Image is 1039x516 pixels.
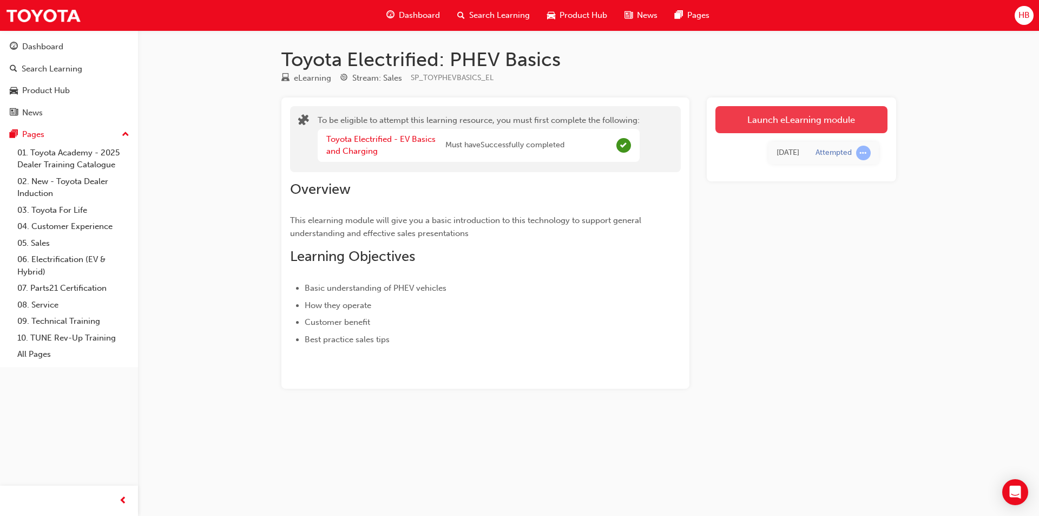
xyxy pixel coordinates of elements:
[13,330,134,347] a: 10. TUNE Rev-Up Training
[399,9,440,22] span: Dashboard
[457,9,465,22] span: search-icon
[777,147,799,159] div: Fri Aug 15 2025 10:15:05 GMT+0800 (Australian Western Standard Time)
[624,9,633,22] span: news-icon
[281,48,896,71] h1: Toyota Electrified: PHEV Basics
[538,4,616,27] a: car-iconProduct Hub
[675,9,683,22] span: pages-icon
[305,283,446,293] span: Basic understanding of PHEV vehicles
[294,72,331,84] div: eLearning
[4,103,134,123] a: News
[560,9,607,22] span: Product Hub
[122,128,129,142] span: up-icon
[4,81,134,101] a: Product Hub
[5,3,81,28] img: Trak
[13,173,134,202] a: 02. New - Toyota Dealer Induction
[290,248,415,265] span: Learning Objectives
[318,114,640,164] div: To be eligible to attempt this learning resource, you must first complete the following:
[4,125,134,145] button: Pages
[637,9,657,22] span: News
[10,130,18,140] span: pages-icon
[22,107,43,119] div: News
[445,139,564,152] span: Must have Successfully completed
[10,86,18,96] span: car-icon
[10,42,18,52] span: guage-icon
[352,72,402,84] div: Stream: Sales
[305,317,370,327] span: Customer benefit
[4,35,134,125] button: DashboardSearch LearningProduct HubNews
[22,41,63,53] div: Dashboard
[22,63,82,75] div: Search Learning
[13,346,134,363] a: All Pages
[119,494,127,508] span: prev-icon
[687,9,709,22] span: Pages
[856,146,871,160] span: learningRecordVerb_ATTEMPT-icon
[378,4,449,27] a: guage-iconDashboard
[13,218,134,235] a: 04. Customer Experience
[22,128,44,141] div: Pages
[340,74,348,83] span: target-icon
[666,4,718,27] a: pages-iconPages
[816,148,852,158] div: Attempted
[13,202,134,219] a: 03. Toyota For Life
[1015,6,1034,25] button: HB
[449,4,538,27] a: search-iconSearch Learning
[1018,9,1030,22] span: HB
[340,71,402,85] div: Stream
[469,9,530,22] span: Search Learning
[22,84,70,97] div: Product Hub
[13,235,134,252] a: 05. Sales
[10,64,17,74] span: search-icon
[281,71,331,85] div: Type
[290,215,643,238] span: This elearning module will give you a basic introduction to this technology to support general un...
[326,134,436,156] a: Toyota Electrified - EV Basics and Charging
[10,108,18,118] span: news-icon
[13,145,134,173] a: 01. Toyota Academy - 2025 Dealer Training Catalogue
[4,37,134,57] a: Dashboard
[547,9,555,22] span: car-icon
[616,138,631,153] span: Complete
[13,297,134,313] a: 08. Service
[4,59,134,79] a: Search Learning
[290,181,351,198] span: Overview
[1002,479,1028,505] div: Open Intercom Messenger
[715,106,887,133] a: Launch eLearning module
[305,335,390,344] span: Best practice sales tips
[13,313,134,330] a: 09. Technical Training
[298,115,309,128] span: puzzle-icon
[13,280,134,297] a: 07. Parts21 Certification
[305,301,371,310] span: How they operate
[13,251,134,280] a: 06. Electrification (EV & Hybrid)
[281,74,290,83] span: learningResourceType_ELEARNING-icon
[386,9,394,22] span: guage-icon
[616,4,666,27] a: news-iconNews
[411,73,494,82] span: Learning resource code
